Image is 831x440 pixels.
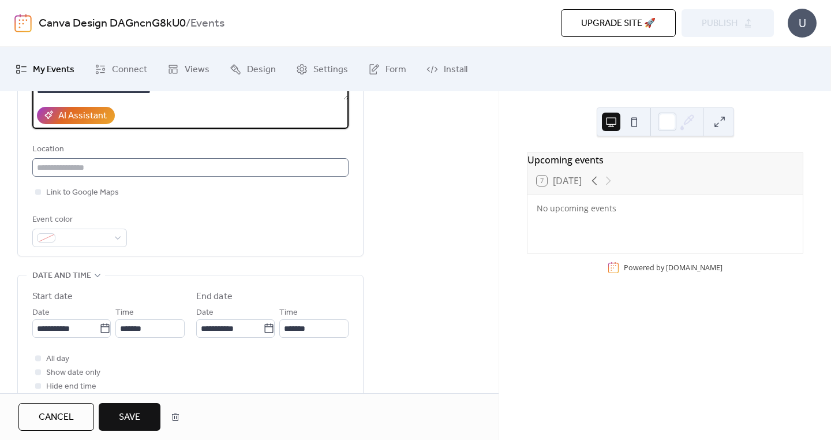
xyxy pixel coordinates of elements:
span: Cancel [39,411,74,424]
span: Connect [112,61,147,79]
a: Canva Design DAGncnG8kU0 [39,13,186,35]
b: / [186,13,190,35]
button: AI Assistant [37,107,115,124]
div: Upcoming events [527,153,803,167]
button: Cancel [18,403,94,431]
span: Hide end time [46,380,96,394]
b: Events [190,13,224,35]
span: Link to Google Maps [46,186,119,200]
div: AI Assistant [58,109,107,123]
div: No upcoming events [537,202,793,214]
span: Upgrade site 🚀 [581,17,656,31]
span: Save [119,411,140,424]
span: Time [279,306,298,320]
div: Powered by [624,263,723,273]
span: Date and time [32,269,91,283]
div: Event color [32,213,125,227]
a: Form [360,51,415,87]
a: Views [159,51,218,87]
span: Design [247,61,276,79]
button: Save [99,403,160,431]
span: Settings [313,61,348,79]
span: Form [385,61,406,79]
span: Views [185,61,209,79]
button: Upgrade site 🚀 [561,9,676,37]
img: logo [14,14,32,32]
a: My Events [7,51,83,87]
div: Start date [32,290,73,304]
span: My Events [33,61,74,79]
div: U [788,9,817,38]
a: [DOMAIN_NAME] [666,263,723,273]
a: Install [418,51,476,87]
span: Time [115,306,134,320]
span: Date [32,306,50,320]
span: Date [196,306,214,320]
div: Location [32,143,346,156]
a: Design [221,51,285,87]
span: Install [444,61,467,79]
span: All day [46,352,69,366]
div: End date [196,290,233,304]
a: Connect [86,51,156,87]
a: Settings [287,51,357,87]
span: Show date only [46,366,100,380]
